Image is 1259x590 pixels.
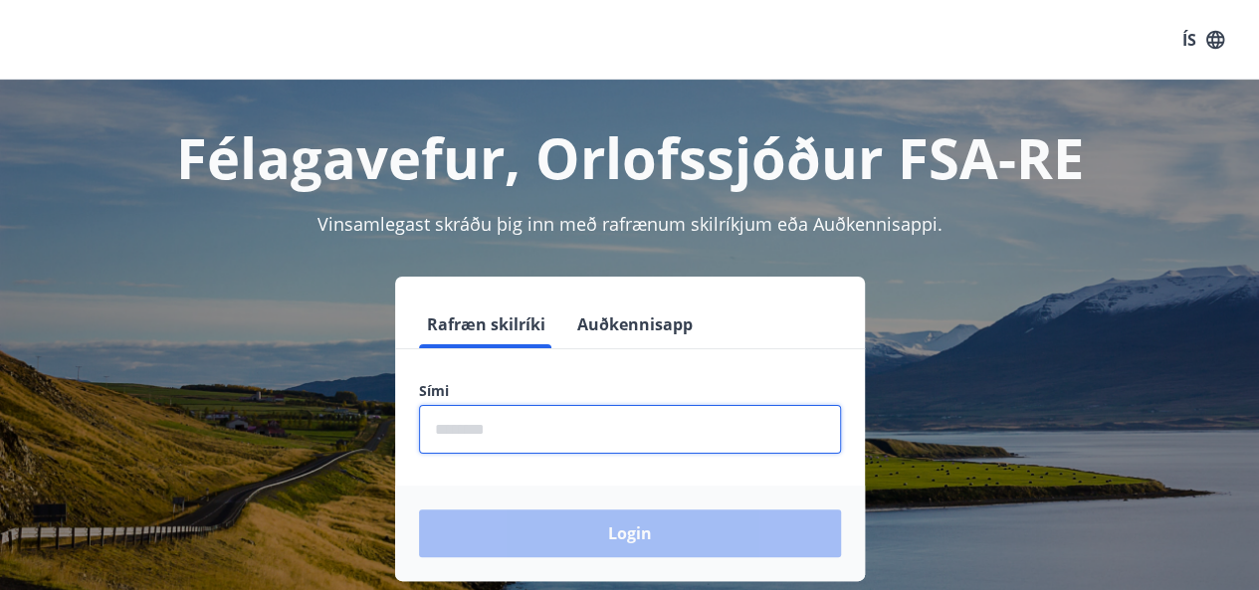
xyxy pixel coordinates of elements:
button: Auðkennisapp [569,300,701,348]
span: Vinsamlegast skráðu þig inn með rafrænum skilríkjum eða Auðkennisappi. [317,212,943,236]
label: Sími [419,381,841,401]
button: Rafræn skilríki [419,300,553,348]
h1: Félagavefur, Orlofssjóður FSA-RE [24,119,1235,195]
button: ÍS [1171,22,1235,58]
